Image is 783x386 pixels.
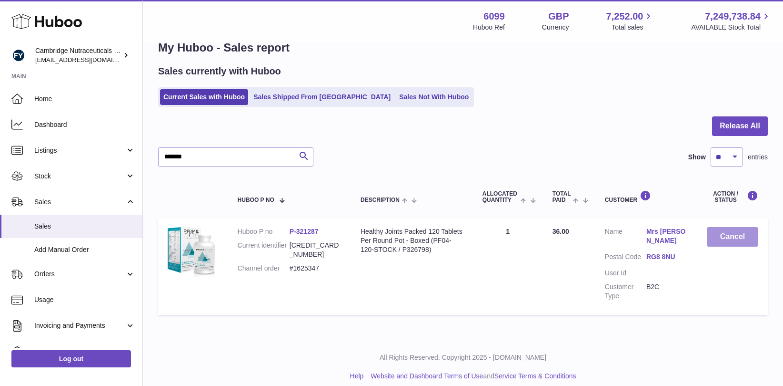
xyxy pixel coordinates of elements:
[34,94,135,104] span: Home
[34,120,135,129] span: Dashboard
[542,23,569,32] div: Currency
[646,252,688,261] a: RG8 8NU
[361,227,463,254] div: Healthy Joints Packed 120 Tablets Per Round Pot - Boxed (PF04-120-STOCK / P326798)
[34,321,125,330] span: Invoicing and Payments
[238,241,290,259] dt: Current identifier
[34,172,125,181] span: Stock
[151,353,775,362] p: All Rights Reserved. Copyright 2025 - [DOMAIN_NAME]
[238,197,274,203] span: Huboo P no
[158,40,768,55] h1: My Huboo - Sales report
[707,227,758,247] button: Cancel
[34,222,135,231] span: Sales
[473,218,543,314] td: 1
[34,146,125,155] span: Listings
[158,65,281,78] h2: Sales currently with Huboo
[160,89,248,105] a: Current Sales with Huboo
[605,190,688,203] div: Customer
[605,227,646,248] dt: Name
[712,116,768,136] button: Release All
[605,269,646,278] dt: User Id
[606,10,643,23] span: 7,252.00
[290,264,341,273] dd: #1625347
[34,347,135,356] span: Cases
[396,89,472,105] a: Sales Not With Huboo
[482,191,519,203] span: ALLOCATED Quantity
[646,227,688,245] a: Mrs [PERSON_NAME]
[290,228,319,235] a: P-321287
[612,23,654,32] span: Total sales
[552,228,569,235] span: 36.00
[367,372,576,381] li: and
[705,10,761,23] span: 7,249,738.84
[691,10,772,32] a: 7,249,738.84 AVAILABLE Stock Total
[34,245,135,254] span: Add Manual Order
[11,350,131,367] a: Log out
[688,153,706,162] label: Show
[35,56,140,63] span: [EMAIL_ADDRESS][DOMAIN_NAME]
[606,10,654,32] a: 7,252.00 Total sales
[34,270,125,279] span: Orders
[350,372,364,380] a: Help
[371,372,483,380] a: Website and Dashboard Terms of Use
[605,252,646,264] dt: Postal Code
[11,48,26,63] img: huboo@camnutra.com
[35,46,121,64] div: Cambridge Nutraceuticals Ltd
[707,190,758,203] div: Action / Status
[290,241,341,259] dd: [CREDIT_CARD_NUMBER]
[250,89,394,105] a: Sales Shipped From [GEOGRAPHIC_DATA]
[552,191,571,203] span: Total paid
[238,227,290,236] dt: Huboo P no
[605,282,646,301] dt: Customer Type
[483,10,505,23] strong: 6099
[548,10,569,23] strong: GBP
[691,23,772,32] span: AVAILABLE Stock Total
[34,295,135,304] span: Usage
[646,282,688,301] dd: B2C
[473,23,505,32] div: Huboo Ref
[168,227,215,277] img: $_57.JPG
[34,198,125,207] span: Sales
[238,264,290,273] dt: Channel order
[748,153,768,162] span: entries
[494,372,576,380] a: Service Terms & Conditions
[361,197,400,203] span: Description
